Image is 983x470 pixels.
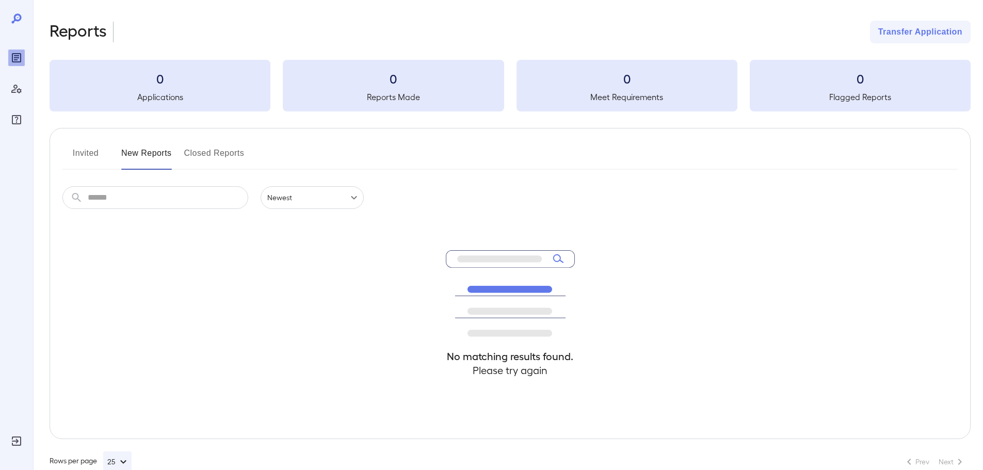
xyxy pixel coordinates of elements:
[898,453,971,470] nav: pagination navigation
[8,80,25,97] div: Manage Users
[50,91,270,103] h5: Applications
[870,21,971,43] button: Transfer Application
[8,111,25,128] div: FAQ
[50,21,107,43] h2: Reports
[50,70,270,87] h3: 0
[261,186,364,209] div: Newest
[517,70,737,87] h3: 0
[750,91,971,103] h5: Flagged Reports
[62,145,109,170] button: Invited
[446,363,575,377] h4: Please try again
[283,70,504,87] h3: 0
[8,50,25,66] div: Reports
[121,145,172,170] button: New Reports
[184,145,245,170] button: Closed Reports
[50,60,971,111] summary: 0Applications0Reports Made0Meet Requirements0Flagged Reports
[8,433,25,449] div: Log Out
[517,91,737,103] h5: Meet Requirements
[283,91,504,103] h5: Reports Made
[446,349,575,363] h4: No matching results found.
[750,70,971,87] h3: 0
